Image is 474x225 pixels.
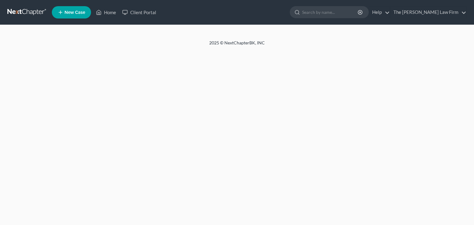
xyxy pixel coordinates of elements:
[119,7,159,18] a: Client Portal
[390,7,466,18] a: The [PERSON_NAME] Law Firm
[369,7,390,18] a: Help
[302,6,359,18] input: Search by name...
[93,7,119,18] a: Home
[61,40,413,51] div: 2025 © NextChapterBK, INC
[64,10,85,15] span: New Case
